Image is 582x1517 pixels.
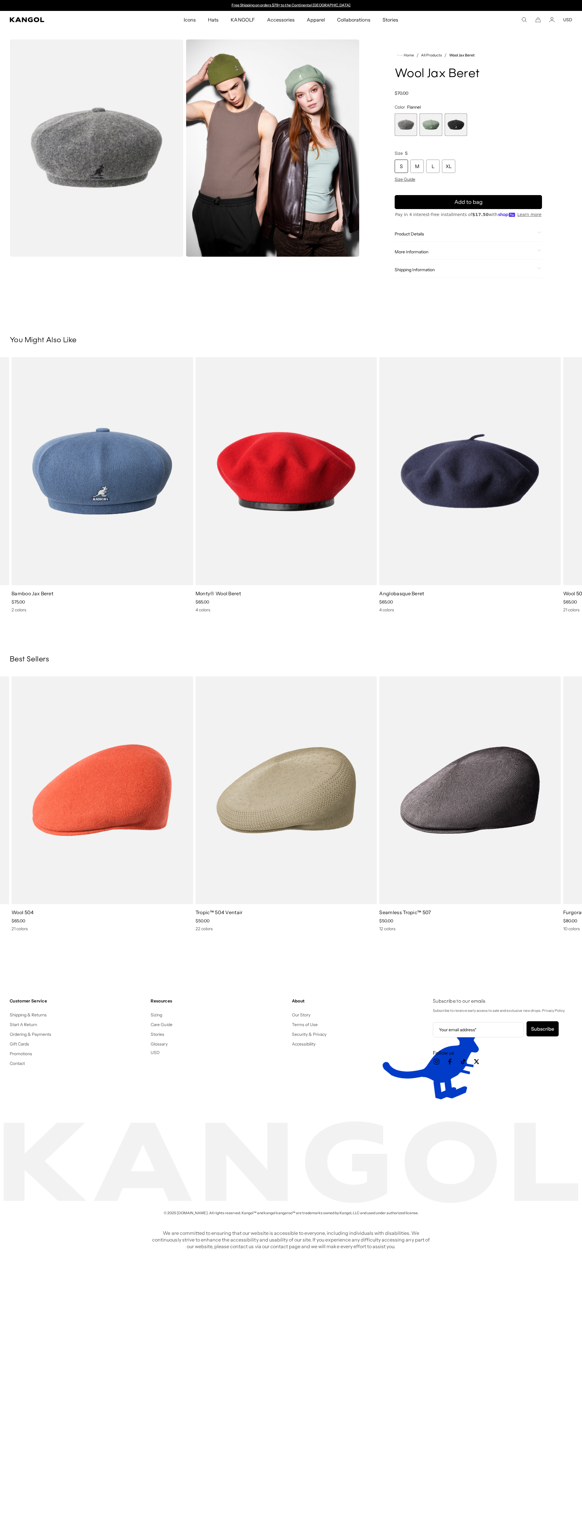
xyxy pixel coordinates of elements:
[420,113,442,136] label: Sage Green
[178,11,202,29] a: Icons
[151,1041,167,1047] a: Glossary
[229,3,353,8] div: 1 of 2
[420,113,442,136] div: 2 of 3
[9,357,193,613] div: 1 of 5
[12,918,25,924] span: $65.00
[301,11,331,29] a: Apparel
[379,599,393,605] span: $65.00
[395,104,405,110] span: Color
[196,599,209,605] span: $65.00
[395,67,542,81] h1: Wool Jax Beret
[225,11,261,29] a: KANGOLF
[433,1007,572,1014] p: Subscribe to receive early access to sale and exclusive new drops. Privacy Policy
[196,909,243,915] a: Tropic™ 504 Ventair
[10,39,183,257] img: color-flannel
[549,17,555,22] a: Account
[395,113,417,136] label: Flannel
[445,113,467,136] div: 3 of 3
[414,52,419,59] li: /
[292,1041,316,1047] a: Accessibility
[379,590,424,596] a: Anglobasque Beret
[421,53,442,57] a: All Products
[261,11,301,29] a: Accessories
[395,195,542,209] button: Add to bag
[12,357,193,585] img: Bamboo Jax Beret
[383,11,398,29] span: Stories
[151,1050,160,1055] button: USD
[151,1012,162,1018] a: Sizing
[379,926,561,931] div: 12 colors
[376,11,404,29] a: Stories
[10,1041,29,1047] a: Gift Cards
[449,53,475,57] a: Wool Jax Beret
[292,998,428,1004] h4: About
[405,150,408,156] span: S
[10,998,146,1004] h4: Customer Service
[292,1012,310,1018] a: Our Story
[12,607,193,613] div: 2 colors
[208,11,219,29] span: Hats
[196,676,377,904] img: Tropic™ 504 Ventair
[193,357,377,613] div: 2 of 5
[196,607,377,613] div: 4 colors
[10,1032,52,1037] a: Ordering & Payments
[202,11,225,29] a: Hats
[193,676,377,932] div: 2 of 10
[410,160,424,173] div: M
[395,113,417,136] div: 1 of 3
[563,918,577,924] span: $80.00
[395,177,415,182] span: Size Guide
[12,676,193,904] img: Wool 504
[426,160,440,173] div: L
[442,160,455,173] div: XL
[563,17,572,22] button: USD
[186,39,360,257] img: wool jax beret in sage green
[9,676,193,932] div: 1 of 10
[395,150,403,156] span: Size
[397,52,414,58] a: Home
[527,1021,559,1036] button: Subscribe
[151,1022,172,1027] a: Care Guide
[12,590,53,596] a: Bamboo Jax Beret
[395,160,408,173] div: S
[445,113,467,136] label: Black
[292,1022,318,1027] a: Terms of Use
[10,17,122,22] a: Kangol
[229,3,353,8] div: Announcement
[379,918,393,924] span: $50.00
[442,52,447,59] li: /
[229,3,353,8] slideshow-component: Announcement bar
[196,918,209,924] span: $50.00
[395,267,535,272] span: Shipping Information
[433,998,572,1005] h4: Subscribe to our emails
[10,1061,25,1066] a: Contact
[231,11,255,29] span: KANGOLF
[433,1049,572,1056] h3: Follow us
[521,17,527,22] summary: Search here
[379,357,561,585] img: Anglobasque Beret
[407,104,421,110] span: Flannel
[12,926,193,931] div: 21 colors
[10,1051,32,1056] a: Promotions
[10,1012,47,1018] a: Shipping & Returns
[535,17,541,22] button: Cart
[267,11,295,29] span: Accessories
[331,11,376,29] a: Collaborations
[403,53,414,57] span: Home
[10,1022,37,1027] a: Start A Return
[10,336,572,345] h3: You Might Also Like
[184,11,196,29] span: Icons
[151,1032,164,1037] a: Stories
[395,52,542,59] nav: breadcrumbs
[454,198,483,206] span: Add to bag
[12,909,34,915] a: Wool 504
[12,599,25,605] span: $75.00
[395,249,535,255] span: More Information
[150,1230,432,1250] p: We are committed to ensuring that our website is accessible to everyone, including individuals wi...
[196,590,241,596] a: Monty® Wool Beret
[307,11,325,29] span: Apparel
[379,607,561,613] div: 4 colors
[232,3,351,7] a: Free Shipping on orders $79+ to the Continental [GEOGRAPHIC_DATA]
[395,90,408,96] span: $70.00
